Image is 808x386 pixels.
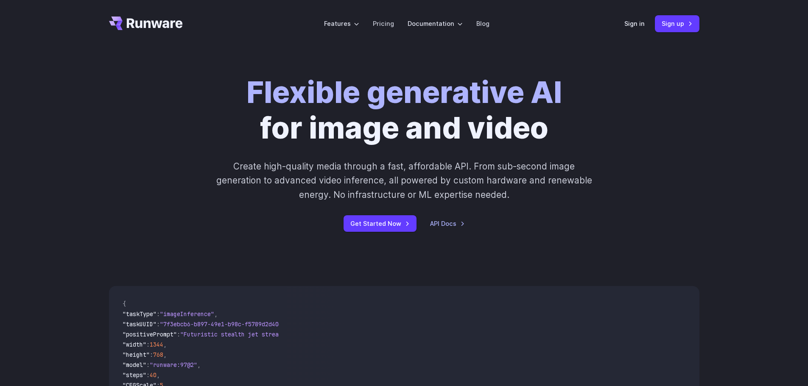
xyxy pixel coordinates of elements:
span: : [177,330,180,338]
span: "Futuristic stealth jet streaking through a neon-lit cityscape with glowing purple exhaust" [180,330,489,338]
span: , [163,351,167,358]
span: "7f3ebcb6-b897-49e1-b98c-f5789d2d40d7" [160,320,289,328]
span: , [163,341,167,348]
span: "height" [123,351,150,358]
span: , [214,310,218,318]
h1: for image and video [246,75,562,146]
span: "runware:97@2" [150,361,197,369]
span: "positivePrompt" [123,330,177,338]
a: Blog [476,19,489,28]
span: { [123,300,126,308]
span: "imageInference" [160,310,214,318]
a: Get Started Now [344,215,417,232]
a: Go to / [109,17,183,30]
label: Features [324,19,359,28]
span: 768 [153,351,163,358]
span: : [146,371,150,379]
a: Sign in [624,19,645,28]
span: "taskType" [123,310,157,318]
strong: Flexible generative AI [246,74,562,110]
span: : [157,320,160,328]
a: API Docs [430,219,465,228]
span: : [150,351,153,358]
span: "taskUUID" [123,320,157,328]
a: Sign up [655,15,699,32]
span: 1344 [150,341,163,348]
span: "width" [123,341,146,348]
span: : [146,361,150,369]
span: "steps" [123,371,146,379]
span: , [157,371,160,379]
span: : [146,341,150,348]
span: "model" [123,361,146,369]
span: 40 [150,371,157,379]
a: Pricing [373,19,394,28]
p: Create high-quality media through a fast, affordable API. From sub-second image generation to adv... [215,159,593,202]
span: : [157,310,160,318]
span: , [197,361,201,369]
label: Documentation [408,19,463,28]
